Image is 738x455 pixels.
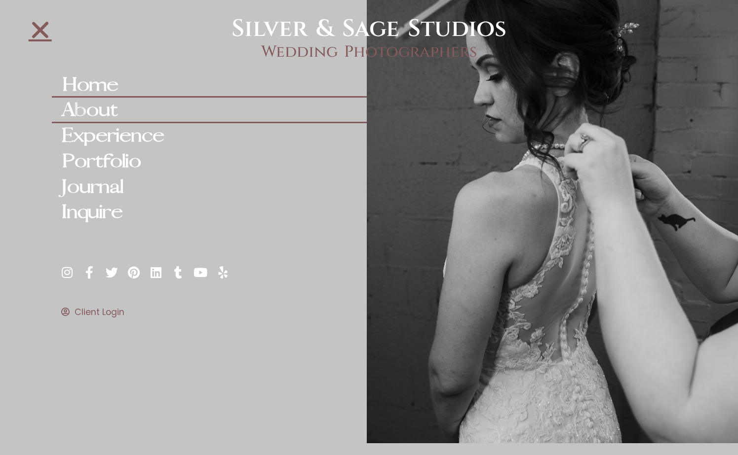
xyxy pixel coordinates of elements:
a: Inquire [52,200,367,225]
a: Client Login [61,307,367,317]
h2: Silver & Sage Studios [185,15,554,43]
a: Experience [52,123,367,149]
nav: Menu [52,72,367,226]
a: Close [29,18,52,41]
a: Portfolio [52,149,367,175]
span: Client Login [72,307,124,317]
h2: Wedding Photographers [185,43,554,62]
a: Home [52,72,367,98]
a: Journal [52,175,367,200]
a: About [52,98,367,123]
